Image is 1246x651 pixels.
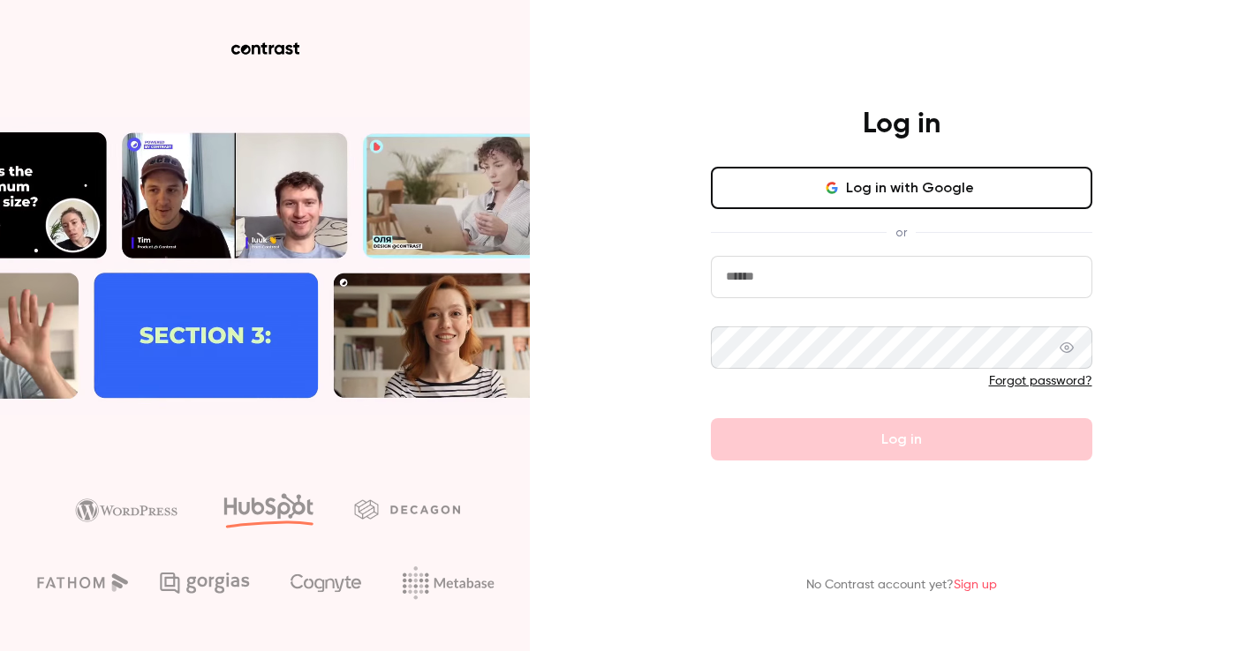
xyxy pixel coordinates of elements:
[711,167,1092,209] button: Log in with Google
[354,499,460,519] img: decagon
[887,223,916,242] span: or
[989,375,1092,387] a: Forgot password?
[954,579,997,591] a: Sign up
[806,576,997,595] p: No Contrast account yet?
[863,107,940,142] h4: Log in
